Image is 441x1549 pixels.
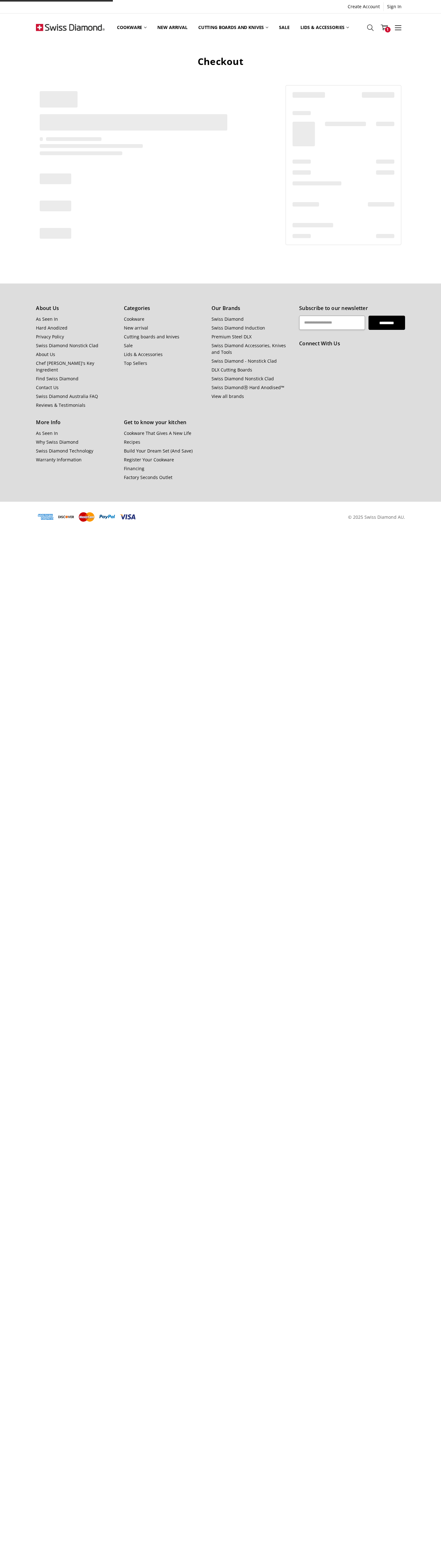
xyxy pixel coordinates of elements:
a: Why Swiss Diamond [36,439,78,445]
a: Lids & Accessories [124,351,163,357]
a: Cutting boards and knives [124,334,179,340]
a: Find Swiss Diamond [36,376,78,382]
a: Cookware [112,14,152,41]
a: Top Sellers [354,14,392,41]
h5: About Us [36,305,117,311]
a: Sale [124,342,133,348]
a: New arrival [124,325,148,331]
a: Contact Us [36,384,59,390]
a: Build Your Dream Set (And Save) [124,448,193,454]
a: Reviews & Testimonials [36,402,85,408]
h5: Get to know your kitchen [124,419,205,425]
a: Premium Steel DLX [212,334,252,340]
a: Hard Anodized [36,325,67,331]
a: As Seen In [36,316,58,322]
a: Swiss Diamond Nonstick Clad [36,342,98,348]
a: As Seen In [36,430,58,436]
h5: Our Brands [212,305,292,311]
h5: Connect With Us [299,340,405,347]
a: Top Sellers [124,360,147,366]
a: Financing [124,465,144,471]
a: Swiss Diamond Technology [36,448,93,454]
a: Sale [274,14,295,41]
h1: Checkout [36,56,405,67]
h5: More Info [36,419,117,425]
a: DLX Cutting Boards [212,367,252,373]
a: Swiss Diamond Australia FAQ [36,393,98,399]
a: New arrival [152,14,193,41]
a: Recipes [124,439,140,445]
a: About Us [36,351,55,357]
a: Swiss Diamond [212,316,244,322]
img: Free Shipping On Every Order [36,14,105,41]
a: Create Account [344,2,383,11]
span: 1 [385,27,391,32]
a: Cookware [124,316,144,322]
a: Swiss Diamond Accessories, Knives and Tools [212,342,286,355]
p: © 2025 Swiss Diamond AU. [348,514,405,520]
a: Register Your Cookware [124,457,174,463]
a: 1 [377,20,391,35]
a: Cookware That Gives A New Life [124,430,191,436]
a: Sign In [384,2,405,11]
a: Cutting boards and knives [193,14,274,41]
h5: Categories [124,305,205,311]
a: Lids & Accessories [295,14,354,41]
a: Swiss Diamond Induction [212,325,265,331]
a: Swiss Diamond - Nonstick Clad [212,358,277,364]
h5: Subscribe to our newsletter [299,305,405,311]
a: Swiss Diamond Nonstick Clad [212,376,274,382]
a: Swiss DiamondⓇ Hard Anodised™ [212,384,284,390]
a: Chef [PERSON_NAME]'s Key Ingredient [36,360,94,373]
a: View all brands [212,393,244,399]
a: Warranty Information [36,457,82,463]
a: Factory Seconds Outlet [124,474,172,480]
a: Privacy Policy [36,334,64,340]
